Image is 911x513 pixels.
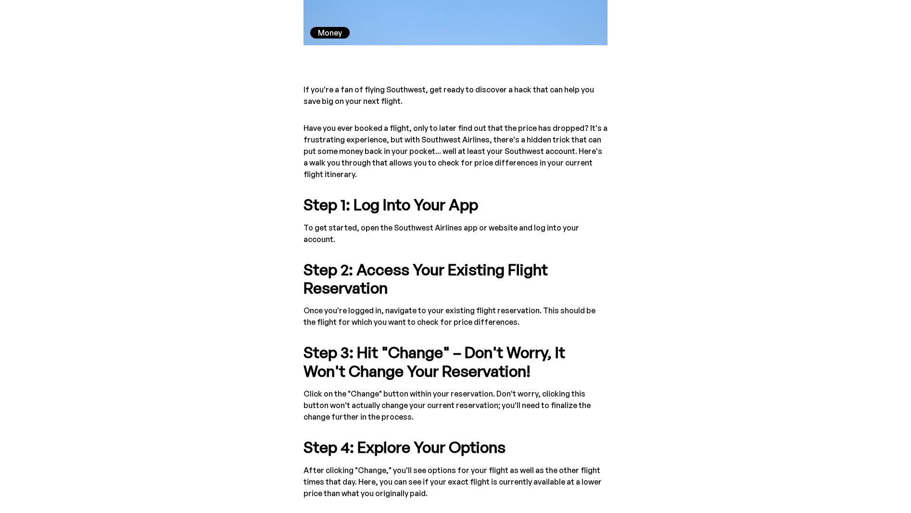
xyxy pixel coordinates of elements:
[304,122,607,180] p: Have you ever booked a flight, only to later find out that the price has dropped? It's a frustrat...
[304,84,607,107] p: If you're a fan of flying Southwest, get ready to discover a hack that can help you save big on y...
[304,305,607,328] p: Once you're logged in, navigate to your existing flight reservation. This should be the flight fo...
[304,343,607,380] h5: Step 3: Hit "Change" – Don't Worry, It Won't Change Your Reservation!
[304,260,607,297] h5: Step 2: Access Your Existing Flight Reservation
[304,388,607,423] p: Click on the "Change" button within your reservation. Don't worry, clicking this button won't act...
[304,438,607,456] h5: Step 4: Explore Your Options
[304,222,607,245] p: To get started, open the Southwest Airlines app or website and log into your account.
[304,464,607,499] p: After clicking "Change," you'll see options for your flight as well as the other flight times tha...
[304,195,607,214] h5: Step 1: Log Into Your App
[318,27,342,38] div: Money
